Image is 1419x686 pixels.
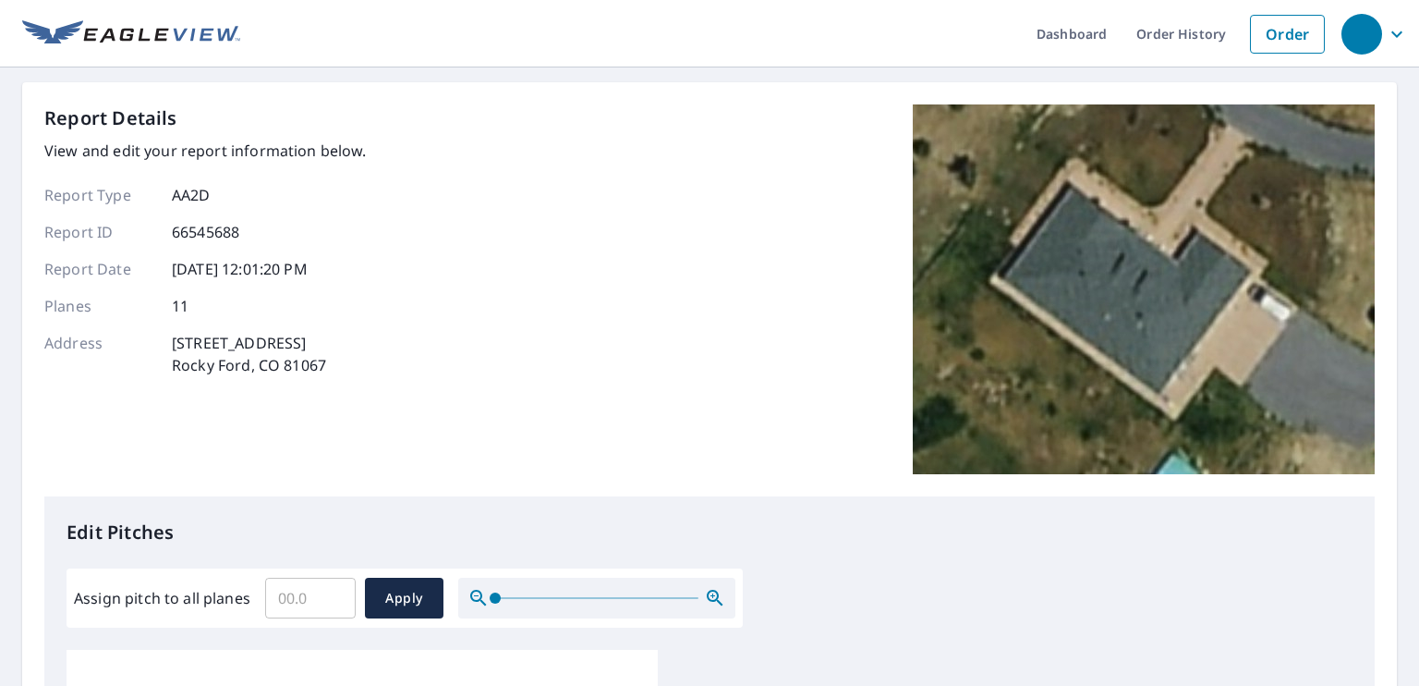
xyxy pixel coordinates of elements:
p: [DATE] 12:01:20 PM [172,258,308,280]
p: 11 [172,295,188,317]
span: Apply [380,587,429,610]
button: Apply [365,578,443,619]
p: Planes [44,295,155,317]
label: Assign pitch to all planes [74,587,250,609]
p: Report Type [44,184,155,206]
a: Order [1250,15,1325,54]
p: Address [44,332,155,376]
img: EV Logo [22,20,240,48]
p: Report ID [44,221,155,243]
p: Report Date [44,258,155,280]
p: View and edit your report information below. [44,140,367,162]
p: [STREET_ADDRESS] Rocky Ford, CO 81067 [172,332,326,376]
p: 66545688 [172,221,239,243]
input: 00.0 [265,572,356,624]
p: Edit Pitches [67,519,1352,546]
p: AA2D [172,184,211,206]
p: Report Details [44,104,177,132]
img: Top image [913,104,1375,474]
